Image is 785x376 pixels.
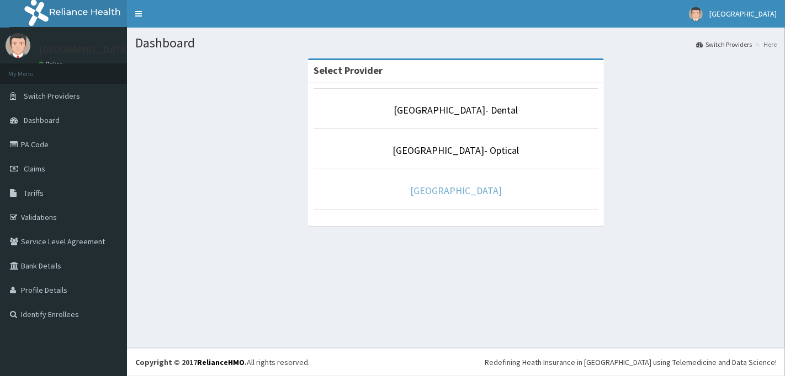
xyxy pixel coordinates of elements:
[39,45,130,55] p: [GEOGRAPHIC_DATA]
[24,188,44,198] span: Tariffs
[753,40,777,49] li: Here
[696,40,752,49] a: Switch Providers
[394,104,518,116] a: [GEOGRAPHIC_DATA]- Dental
[709,9,777,19] span: [GEOGRAPHIC_DATA]
[127,348,785,376] footer: All rights reserved.
[689,7,703,21] img: User Image
[24,115,60,125] span: Dashboard
[24,164,45,174] span: Claims
[135,36,777,50] h1: Dashboard
[485,357,777,368] div: Redefining Heath Insurance in [GEOGRAPHIC_DATA] using Telemedicine and Data Science!
[314,64,383,77] strong: Select Provider
[39,60,65,68] a: Online
[410,184,502,197] a: [GEOGRAPHIC_DATA]
[135,357,247,367] strong: Copyright © 2017 .
[24,91,80,101] span: Switch Providers
[393,144,519,157] a: [GEOGRAPHIC_DATA]- Optical
[197,357,245,367] a: RelianceHMO
[6,33,30,58] img: User Image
